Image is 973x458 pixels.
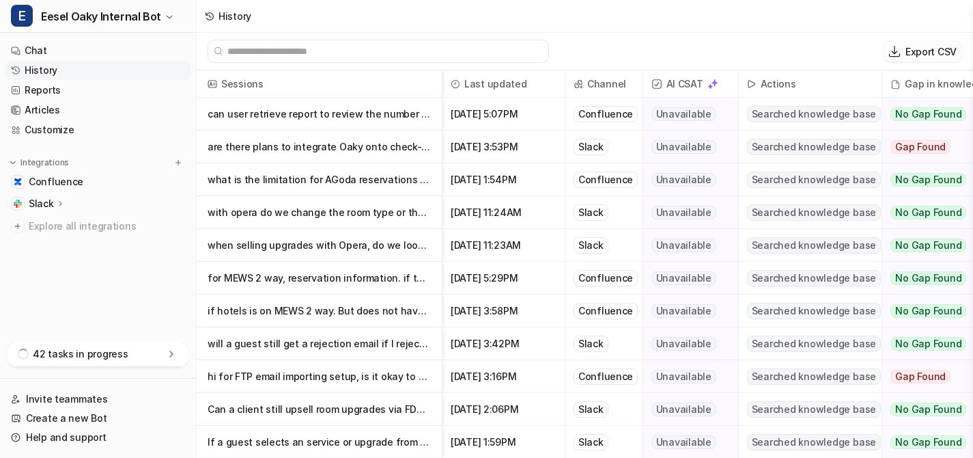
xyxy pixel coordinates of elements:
[208,131,431,163] p: are there plans to integrate Oaky onto check-in kiosks?
[448,229,559,262] span: [DATE] 11:23AM
[574,434,608,450] div: Slack
[890,337,966,351] span: No Gap Found
[890,107,966,121] span: No Gap Found
[890,206,966,219] span: No Gap Found
[5,120,191,139] a: Customize
[651,304,716,318] span: Unavailable
[5,61,191,80] a: History
[747,106,881,122] span: Searched knowledge base
[651,370,716,383] span: Unavailable
[890,140,950,154] span: Gap Found
[448,70,559,98] span: Last updated
[208,163,431,196] p: what is the limitation for AGoda reservations for 2 way?
[20,157,69,168] p: Integrations
[5,156,73,170] button: Integrations
[208,262,431,295] p: for MEWS 2 way, reservation information. if the reservation information such as
[571,70,637,98] span: Channel
[448,393,559,426] span: [DATE] 2:06PM
[651,140,716,154] span: Unavailable
[29,215,185,237] span: Explore all integrations
[649,70,733,98] span: AI CSAT
[890,173,966,187] span: No Gap Found
[747,237,881,254] span: Searched knowledge base
[747,336,881,352] span: Searched knowledge base
[574,270,638,286] div: Confluence
[5,409,191,428] a: Create a new Bot
[29,197,54,211] p: Slack
[651,271,716,285] span: Unavailable
[5,100,191,120] a: Articles
[14,178,22,186] img: Confluence
[890,271,966,285] span: No Gap Found
[448,295,559,327] span: [DATE] 3:58PM
[33,347,128,361] p: 42 tasks in progress
[747,401,881,418] span: Searched knowledge base
[202,70,436,98] span: Sessions
[747,368,881,385] span: Searched knowledge base
[574,401,608,418] div: Slack
[448,98,559,131] span: [DATE] 5:07PM
[5,41,191,60] a: Chat
[884,42,962,62] button: Export CSV
[747,139,881,155] span: Searched knowledge base
[890,304,966,318] span: No Gap Found
[208,196,431,229] p: with opera do we change the room type or the room type to charge when selling up
[448,131,559,163] span: [DATE] 3:53PM
[905,44,957,59] p: Export CSV
[747,434,881,450] span: Searched knowledge base
[747,303,881,319] span: Searched knowledge base
[761,70,796,98] h2: Actions
[651,435,716,449] span: Unavailable
[14,200,22,208] img: Slack
[208,360,431,393] p: hi for FTP email importing setup, is it okay to use date format of [DATE] inst
[574,204,608,221] div: Slack
[448,196,559,229] span: [DATE] 11:24AM
[448,163,559,196] span: [DATE] 1:54PM
[574,172,638,188] div: Confluence
[41,7,161,26] span: Eesel Oaky Internal Bot
[574,303,638,319] div: Confluence
[651,107,716,121] span: Unavailable
[651,206,716,219] span: Unavailable
[8,158,18,167] img: expand menu
[5,81,191,100] a: Reports
[5,428,191,447] a: Help and support
[173,158,183,167] img: menu_add.svg
[11,5,33,27] span: E
[890,435,966,449] span: No Gap Found
[747,270,881,286] span: Searched knowledge base
[208,98,431,131] p: can user retrieve report to review the number of view for each service?
[11,219,25,233] img: explore all integrations
[574,139,608,155] div: Slack
[448,360,559,393] span: [DATE] 3:16PM
[651,239,716,252] span: Unavailable
[747,172,881,188] span: Searched knowledge base
[890,403,966,416] span: No Gap Found
[574,106,638,122] div: Confluence
[218,9,251,23] div: History
[890,239,966,252] span: No Gap Found
[5,172,191,191] a: ConfluenceConfluence
[5,390,191,409] a: Invite teammates
[448,262,559,295] span: [DATE] 5:29PM
[574,336,608,352] div: Slack
[5,217,191,236] a: Explore all integrations
[448,327,559,360] span: [DATE] 3:42PM
[208,229,431,262] p: when selling upgrades with Opera, do we look at the rooms available in the hotel
[651,403,716,416] span: Unavailable
[29,175,83,189] span: Confluence
[208,295,431,327] p: if hotels is on MEWS 2 way. But does not have dynamic pricing enabled, rates are
[651,173,716,187] span: Unavailable
[208,327,431,360] p: will a guest still get a rejection email if I reject a pending deal from a stay
[208,393,431,426] p: Can a client still upsell room upgrades via FDU after the guest has already che
[574,368,638,385] div: Confluence
[651,337,716,351] span: Unavailable
[890,370,950,383] span: Gap Found
[574,237,608,254] div: Slack
[747,204,881,221] span: Searched knowledge base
